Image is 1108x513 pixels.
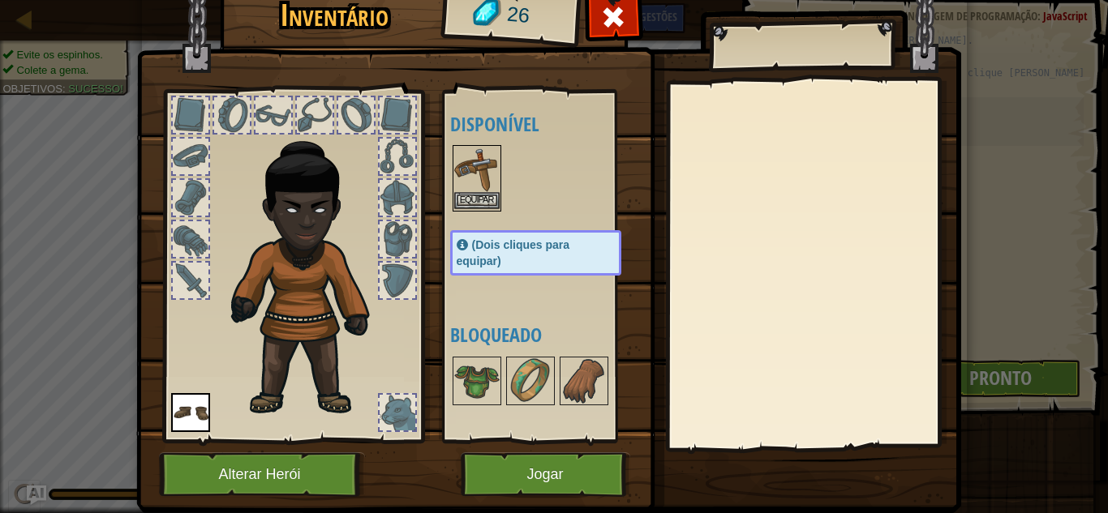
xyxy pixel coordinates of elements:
[561,358,607,404] img: portrait.png
[508,358,553,404] img: portrait.png
[454,358,500,404] img: portrait.png
[461,452,630,497] button: Jogar
[454,147,500,192] img: portrait.png
[450,113,654,135] h4: Disponível
[454,192,500,209] button: Equipar
[224,121,398,419] img: champion_hair.png
[457,238,570,267] span: (Dois cliques para equipar)
[159,452,365,497] button: Alterar Herói
[171,393,210,432] img: portrait.png
[450,324,654,345] h4: Bloqueado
